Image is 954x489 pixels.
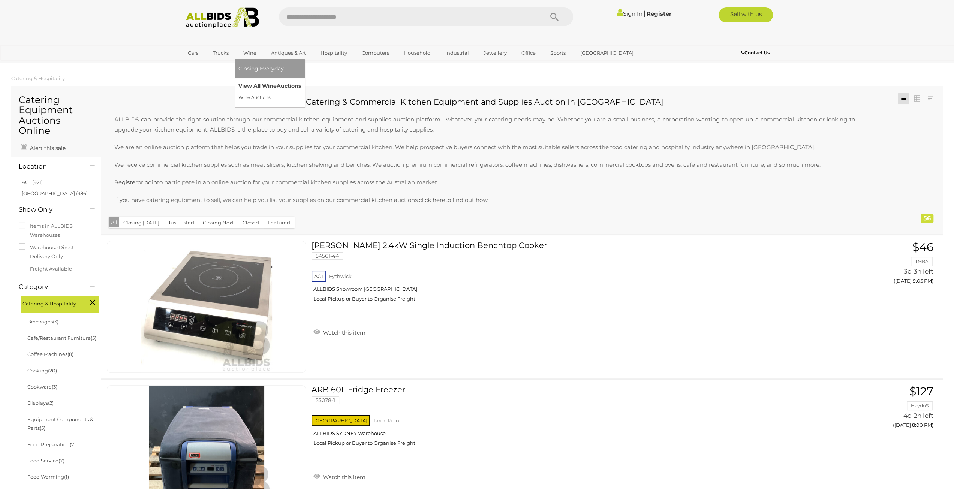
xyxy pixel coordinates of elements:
a: Alert this sale [19,142,67,153]
span: (3) [52,384,57,390]
a: click here [419,196,445,203]
p: If you have catering equipment to sell, we can help you list your supplies on our commercial kitc... [107,195,862,205]
button: Search [536,7,573,26]
span: (7) [58,458,64,464]
a: Contact Us [741,49,771,57]
a: $127 Haydo$ 4d 2h left ([DATE] 8:00 PM) [808,385,935,432]
span: (5) [40,425,45,431]
label: Warehouse Direct - Delivery Only [19,243,93,261]
a: ARB 60L Fridge Freezer 55078-1 [GEOGRAPHIC_DATA] Taren Point ALLBIDS SYDNEY Warehouse Local Picku... [317,385,797,452]
p: We are an online auction platform that helps you trade in your supplies for your commercial kitch... [107,142,862,152]
a: Computers [357,47,394,59]
span: (1) [64,474,69,480]
a: Register [114,179,138,186]
span: (20) [48,368,57,374]
span: Alert this sale [28,145,66,151]
span: Watch this item [321,329,365,336]
b: Contact Us [741,50,769,55]
a: Coffee Machines(8) [27,351,73,357]
span: Watch this item [321,474,365,480]
a: Beverages(3) [27,319,58,325]
img: 54561-44a.jpg [141,241,272,372]
span: | [644,9,645,18]
button: Closing [DATE] [119,217,164,229]
button: All [109,217,119,228]
a: Industrial [440,47,474,59]
a: ACT (921) [22,179,43,185]
span: (8) [67,351,73,357]
a: Food Service(7) [27,458,64,464]
p: or to participate in an online auction for your commercial kitchen supplies across the Australian... [107,177,862,187]
a: Watch this item [312,471,367,482]
p: We receive commercial kitchen supplies such as meat slicers, kitchen shelving and benches. We auc... [107,160,862,170]
a: Sports [545,47,571,59]
a: Cooking(20) [27,368,57,374]
a: [GEOGRAPHIC_DATA] [575,47,638,59]
a: Food Warming(1) [27,474,69,480]
h1: Catering Equipment Auctions Online [19,95,93,136]
button: Closing Next [198,217,238,229]
a: Displays(2) [27,400,54,406]
span: $127 [909,384,933,398]
label: Items in ALLBIDS Warehouses [19,222,93,239]
span: (7) [70,441,76,447]
a: Cars [183,47,203,59]
button: Closed [238,217,264,229]
h4: Category [19,283,79,290]
img: Allbids.com.au [182,7,263,28]
span: (3) [53,319,58,325]
a: Antiques & Art [266,47,311,59]
label: Freight Available [19,265,72,273]
button: Just Listed [163,217,199,229]
a: Watch this item [312,326,367,338]
a: Office [517,47,541,59]
a: Hospitality [316,47,352,59]
a: Food Preparation(7) [27,441,76,447]
a: $46 TMBA 3d 3h left ([DATE] 9:05 PM) [808,241,935,288]
a: Jewellery [479,47,512,59]
button: Featured [263,217,295,229]
a: Cafe/Restaurant Furniture(5) [27,335,96,341]
a: Equipment Components & Parts(5) [27,416,93,431]
h4: Location [19,163,79,170]
a: Catering & Hospitality [11,75,65,81]
a: [PERSON_NAME] 2.4kW Single Induction Benchtop Cooker 54561-44 ACT Fyshwick ALLBIDS Showroom [GEOG... [317,241,797,308]
a: Wine [238,47,261,59]
span: (5) [91,335,96,341]
a: Sell with us [719,7,773,22]
h4: Show Only [19,206,79,213]
a: Trucks [208,47,234,59]
a: [GEOGRAPHIC_DATA] (386) [22,190,88,196]
a: login [143,179,157,186]
a: Register [647,10,671,17]
a: Sign In [617,10,642,17]
span: (2) [48,400,54,406]
span: $46 [912,240,933,254]
div: 56 [921,214,933,223]
a: Cookware(3) [27,384,57,390]
span: Catering & Hospitality [22,298,79,308]
p: ALLBIDS can provide the right solution through our commercial kitchen equipment and supplies auct... [107,107,862,135]
a: Household [399,47,436,59]
h2: Catering & Commercial Kitchen Equipment and Supplies Auction In [GEOGRAPHIC_DATA] [107,97,862,106]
